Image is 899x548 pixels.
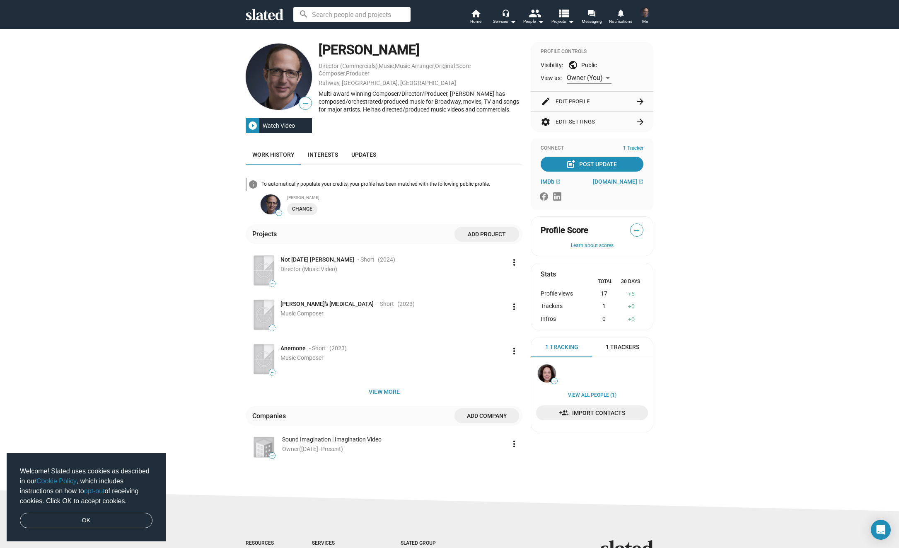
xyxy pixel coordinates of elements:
div: [PERSON_NAME] [319,41,522,59]
div: Services [493,17,516,27]
button: Post Update [541,157,643,172]
mat-icon: people [529,7,541,19]
a: IMDb [541,178,561,185]
mat-icon: headset_mic [502,9,509,17]
img: Poster: Cici's Sonata [254,300,274,330]
img: Edward Kessel [246,44,312,110]
div: 5 [620,290,643,298]
div: Intros [541,315,588,323]
span: Add project [461,227,512,242]
span: + [628,303,631,310]
span: — [551,379,557,383]
span: Notifications [609,17,632,27]
mat-icon: open_in_new [556,179,561,184]
span: Present [321,446,341,452]
img: undefined [261,194,280,214]
span: (2024 ) [378,256,395,264]
a: Cookie Policy [36,478,77,485]
span: , [378,64,379,69]
span: Change [292,205,312,213]
span: — [631,225,643,236]
span: — [269,281,275,286]
a: Home [461,8,490,27]
button: Watch Video [246,118,312,133]
mat-icon: edit [541,97,551,107]
button: People [519,8,548,27]
div: 1 [588,303,619,310]
span: Welcome! Slated uses cookies as described in our , which includes instructions on how to of recei... [20,466,152,506]
mat-icon: notifications [616,9,624,17]
span: (2023 ) [397,300,415,308]
button: Services [490,8,519,27]
mat-icon: post_add [566,159,576,169]
span: [PERSON_NAME]'s [MEDICAL_DATA] [280,300,374,308]
img: Sound Imagination | Imagination Video [254,437,274,457]
span: - Short [358,256,375,264]
span: - Short [309,344,326,352]
span: , [394,64,395,69]
div: Open Intercom Messenger [871,520,891,540]
mat-icon: arrow_forward [635,117,645,127]
a: dismiss cookie message [20,513,152,529]
span: Home [470,17,481,27]
span: (2023 ) [329,344,347,352]
div: Profile views [541,290,588,298]
span: Me [642,17,648,27]
div: 17 [588,290,619,298]
span: Profile Score [541,225,588,236]
mat-icon: play_circle_filled [248,121,258,131]
img: Poster: Anemone [254,344,274,374]
span: 1 Tracker [623,145,643,152]
span: , [434,64,435,69]
span: — [269,370,275,375]
a: Music Arranger [395,63,434,69]
a: [DOMAIN_NAME] [593,178,643,185]
span: Interests [308,151,338,158]
div: Sound Imagination | Imagination Video [282,436,506,444]
a: Interests [301,145,345,165]
a: Rahway, [GEOGRAPHIC_DATA], [GEOGRAPHIC_DATA] [319,80,456,86]
div: Resources [246,540,279,547]
a: Notifications [606,8,635,27]
span: - Short [377,300,394,308]
span: Owner (You) [567,74,603,82]
span: Add Company [461,408,512,423]
img: Edward Kessel [640,7,650,17]
mat-icon: home [471,8,481,18]
mat-icon: arrow_drop_down [536,17,546,27]
button: Edit Settings [541,112,643,132]
div: 30 Days [618,279,643,285]
div: Profile Controls [541,48,643,55]
div: Total [592,279,618,285]
button: View more [246,384,522,399]
span: [DOMAIN_NAME] [593,178,637,185]
span: Messaging [582,17,602,27]
mat-icon: forum [587,9,595,17]
span: + [628,291,631,297]
mat-icon: info [248,179,258,189]
mat-icon: settings [541,117,551,127]
div: Post Update [568,157,617,172]
mat-icon: more_vert [509,302,519,312]
span: + [628,316,631,322]
div: Companies [252,412,289,420]
mat-icon: more_vert [509,439,519,449]
div: 0 [588,315,619,323]
span: 1 Trackers [606,343,639,351]
span: ([DATE] - ) [299,446,343,452]
span: Music Composer [280,354,324,361]
mat-icon: public [568,60,578,70]
div: Connect [541,145,643,152]
span: , [345,72,346,76]
span: Updates [351,151,376,158]
mat-icon: open_in_new [638,179,643,184]
span: — [269,453,275,458]
span: View as: [541,74,562,82]
span: — [276,211,282,215]
a: Updates [345,145,383,165]
img: Elisa Tornow [538,364,556,383]
span: IMDb [541,178,554,185]
span: Anemone [280,344,306,352]
mat-icon: arrow_forward [635,97,645,107]
div: cookieconsent [7,453,166,542]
